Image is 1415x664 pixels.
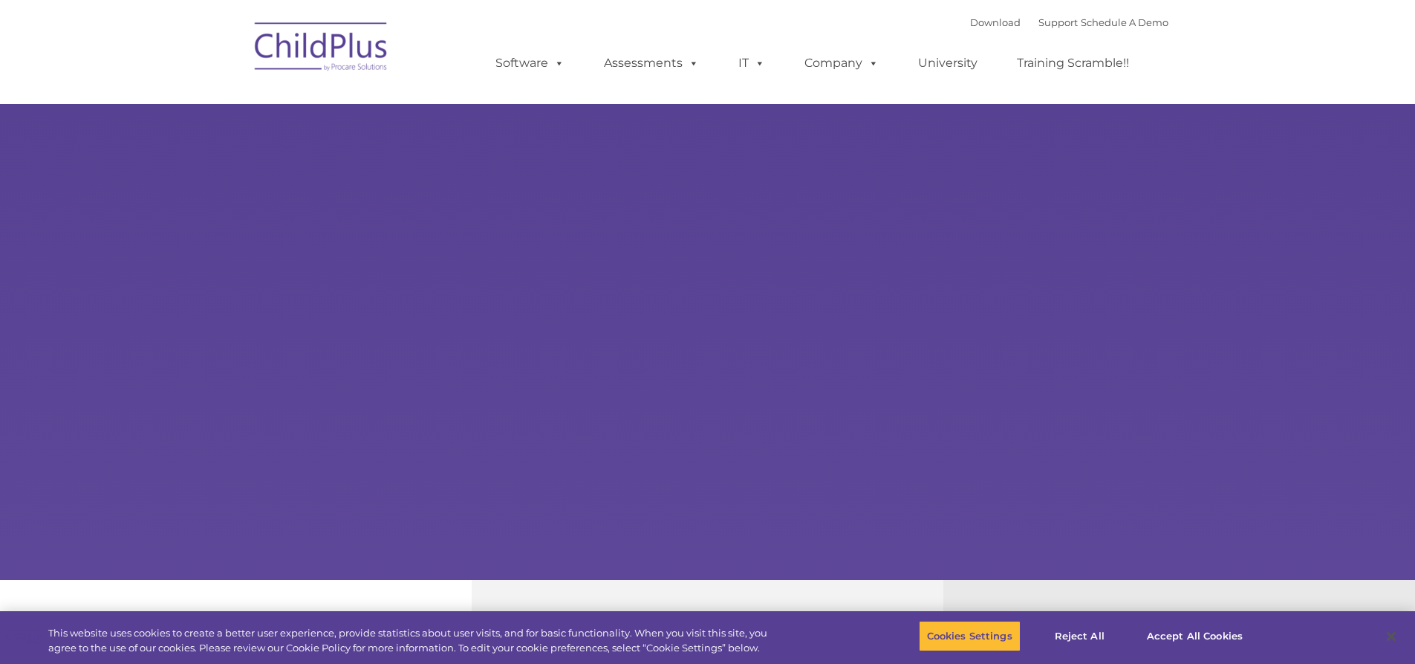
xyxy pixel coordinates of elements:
img: ChildPlus by Procare Solutions [247,12,396,86]
button: Accept All Cookies [1139,621,1251,652]
a: Schedule A Demo [1081,16,1168,28]
div: This website uses cookies to create a better user experience, provide statistics about user visit... [48,626,778,655]
a: Software [481,48,579,78]
a: Training Scramble!! [1002,48,1144,78]
button: Close [1375,620,1408,653]
a: University [903,48,992,78]
a: Assessments [589,48,714,78]
button: Reject All [1033,621,1126,652]
font: | [970,16,1168,28]
a: IT [723,48,780,78]
a: Company [790,48,894,78]
a: Support [1038,16,1078,28]
button: Cookies Settings [919,621,1021,652]
a: Download [970,16,1021,28]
